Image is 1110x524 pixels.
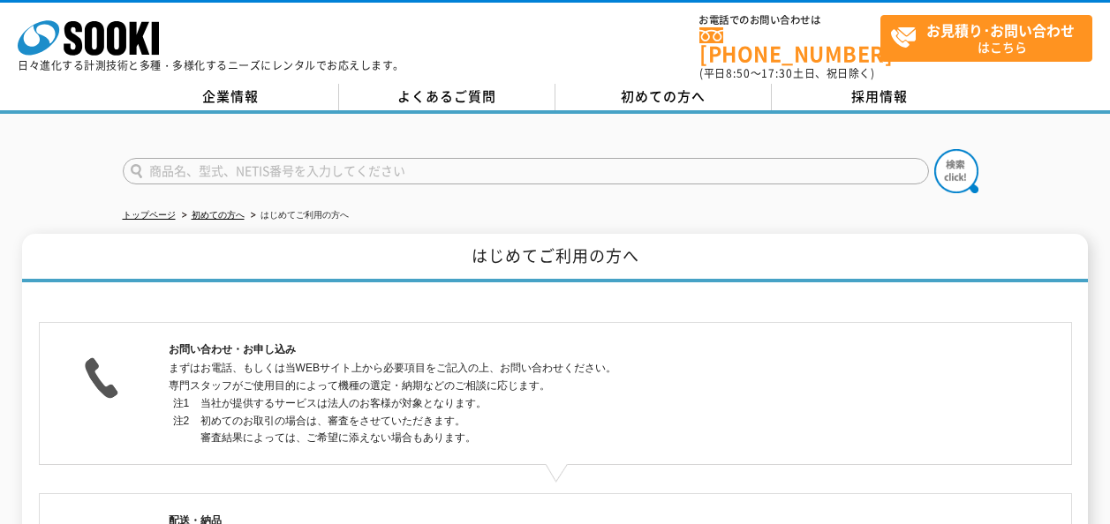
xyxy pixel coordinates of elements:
[890,16,1091,60] span: はこちら
[22,234,1088,282] h1: はじめてご利用の方へ
[699,65,874,81] span: (平日 ～ 土日、祝日除く)
[699,15,880,26] span: お電話でのお問い合わせは
[880,15,1092,62] a: お見積り･お問い合わせはこちら
[173,413,190,430] dt: 注2
[772,84,988,110] a: 採用情報
[192,210,245,220] a: 初めての方へ
[52,341,162,408] img: お問い合わせ・お申し込み
[726,65,751,81] span: 8:50
[18,60,404,71] p: 日々進化する計測技術と多種・多様化するニーズにレンタルでお応えします。
[761,65,793,81] span: 17:30
[926,19,1075,41] strong: お見積り･お問い合わせ
[173,395,190,412] dt: 注1
[339,84,555,110] a: よくあるご質問
[123,210,176,220] a: トップページ
[699,27,880,64] a: [PHONE_NUMBER]
[621,86,706,106] span: 初めての方へ
[169,359,942,396] p: まずはお電話、もしくは当WEBサイト上から必要項目をご記入の上、お問い合わせください。 専門スタッフがご使用目的によって機種の選定・納期などのご相談に応じます。
[200,395,942,412] dd: 当社が提供するサービスは法人のお客様が対象となります。
[247,206,349,225] li: はじめてご利用の方へ
[200,413,942,447] dd: 初めてのお取引の場合は、審査をさせていただきます。 審査結果によっては、ご希望に添えない場合もあります。
[169,341,942,359] h2: お問い合わせ・お申し込み
[934,149,978,193] img: btn_search.png
[123,84,339,110] a: 企業情報
[555,84,772,110] a: 初めての方へ
[123,158,929,184] input: 商品名、型式、NETIS番号を入力してください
